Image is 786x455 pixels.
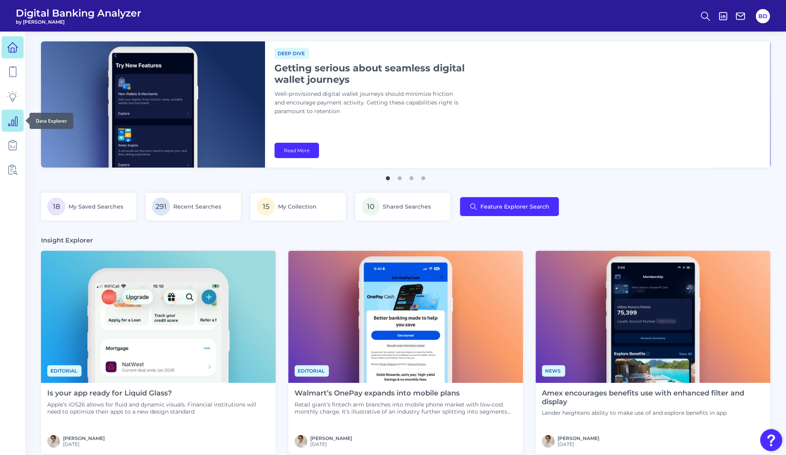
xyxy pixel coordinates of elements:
[47,401,269,415] p: Apple’s iOS26 allows for fluid and dynamic visuals. Financial institutions will need to optimize ...
[16,7,141,19] span: Digital Banking Analyzer
[41,193,136,220] a: 18My Saved Searches
[63,441,105,447] span: [DATE]
[295,367,329,374] a: Editorial
[257,198,275,216] span: 15
[310,435,352,441] a: [PERSON_NAME]
[760,429,782,451] button: Open Resource Center
[295,365,329,377] span: Editorial
[274,49,309,57] a: Deep dive
[542,365,565,377] span: News
[460,197,559,216] button: Feature Explorer Search
[152,198,170,216] span: 291
[295,401,517,415] p: Retail giant’s fintech arm branches into mobile phone market with low-cost monthly charge. It’s i...
[295,435,307,448] img: MIchael McCaw
[419,172,427,180] button: 4
[536,251,770,383] img: News - Phone (4).png
[47,435,60,448] img: MIchael McCaw
[384,172,392,180] button: 1
[278,203,317,210] span: My Collection
[47,367,82,374] a: Editorial
[47,365,82,377] span: Editorial
[69,203,123,210] span: My Saved Searches
[274,143,319,158] a: Read More
[383,203,431,210] span: Shared Searches
[250,193,346,220] a: 15My Collection
[756,9,770,23] button: BD
[355,193,450,220] a: 10Shared Searches
[396,172,404,180] button: 2
[30,113,73,129] div: Data Explorer
[41,41,265,168] img: bannerImg
[408,172,415,180] button: 3
[41,251,276,383] img: Editorial - Phone Zoom In.png
[173,203,221,210] span: Recent Searches
[146,193,241,220] a: 291Recent Searches
[542,367,565,374] a: News
[274,62,471,85] h1: Getting serious about seamless digital wallet journeys
[63,435,105,441] a: [PERSON_NAME]
[310,441,352,447] span: [DATE]
[480,203,549,210] span: Feature Explorer Search
[558,435,599,441] a: [PERSON_NAME]
[16,19,141,25] span: by [PERSON_NAME]
[47,389,269,398] h4: Is your app ready for Liquid Glass?
[542,409,764,416] p: Lender heightens ability to make use of and explore benefits in app
[361,198,380,216] span: 10
[288,251,523,383] img: News - Phone (3).png
[274,48,309,59] span: Deep dive
[542,435,554,448] img: MIchael McCaw
[274,90,471,116] p: Well-provisioned digital wallet journeys should minimize friction and encourage payment activity....
[542,389,764,406] h4: Amex encourages benefits use with enhanced filter and display
[47,198,65,216] span: 18
[295,389,517,398] h4: Walmart’s OnePay expands into mobile plans
[558,441,599,447] span: [DATE]
[41,236,93,244] h3: Insight Explorer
